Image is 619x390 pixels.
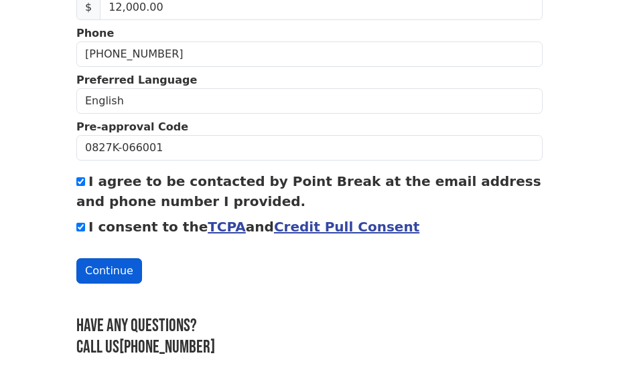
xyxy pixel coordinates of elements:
[119,336,215,358] a: [PHONE_NUMBER]
[88,219,419,235] label: I consent to the and
[76,173,541,209] label: I agree to be contacted by Point Break at the email address and phone number I provided.
[76,258,142,284] button: Continue
[76,316,543,337] h3: Have any questions?
[208,219,246,235] a: TCPA
[274,219,419,235] a: Credit Pull Consent
[76,135,543,161] input: Pre-approval Code
[76,337,543,359] h3: Call us
[76,27,114,39] strong: Phone
[76,120,188,133] strong: Pre-approval Code
[76,74,197,86] strong: Preferred Language
[76,41,543,67] input: Phone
